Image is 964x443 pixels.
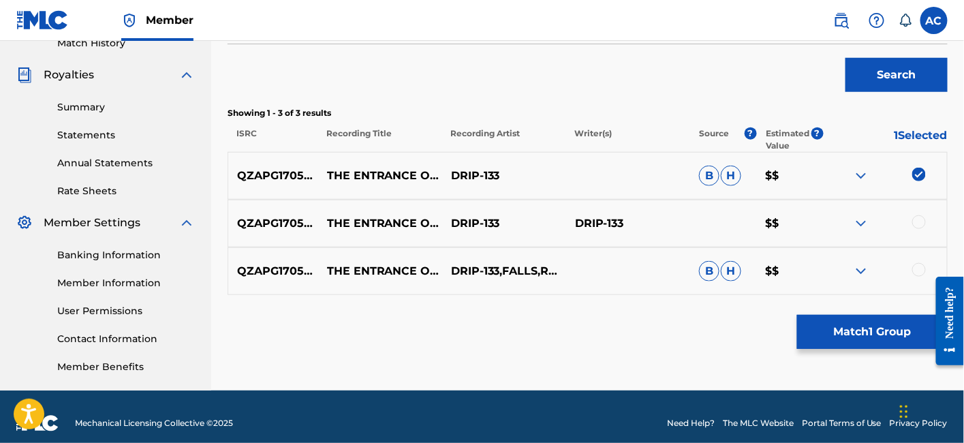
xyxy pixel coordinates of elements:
[811,127,824,140] span: ?
[699,127,729,152] p: Source
[699,261,719,281] span: B
[766,127,811,152] p: Estimated Value
[228,107,948,119] p: Showing 1 - 3 of 3 results
[16,10,69,30] img: MLC Logo
[833,12,850,29] img: search
[57,248,195,262] a: Banking Information
[899,14,912,27] div: Notifications
[912,168,926,181] img: deselect
[863,7,890,34] div: Help
[178,67,195,83] img: expand
[228,168,317,184] p: QZAPG1705973
[57,276,195,290] a: Member Information
[317,127,441,152] p: Recording Title
[75,417,233,429] span: Mechanical Licensing Collective © 2025
[721,166,741,186] span: H
[890,417,948,429] a: Privacy Policy
[920,7,948,34] div: User Menu
[228,127,317,152] p: ISRC
[441,263,565,279] p: DRIP-133,FALLS,ROZZ DYLIAMS
[667,417,715,429] a: Need Help?
[317,263,441,279] p: THE ENTRANCE OF A PASSAGE
[926,266,964,376] iframe: Resource Center
[900,391,908,432] div: Drag
[853,168,869,184] img: expand
[723,417,794,429] a: The MLC Website
[828,7,855,34] a: Public Search
[802,417,882,429] a: Portal Terms of Use
[44,67,94,83] span: Royalties
[16,215,33,231] img: Member Settings
[845,58,948,92] button: Search
[57,360,195,374] a: Member Benefits
[228,215,317,232] p: QZAPG1705973
[824,127,948,152] p: 1 Selected
[566,215,690,232] p: DRIP-133
[441,215,565,232] p: DRIP-133
[869,12,885,29] img: help
[44,215,140,231] span: Member Settings
[565,127,689,152] p: Writer(s)
[57,184,195,198] a: Rate Sheets
[699,166,719,186] span: B
[721,261,741,281] span: H
[121,12,138,29] img: Top Rightsholder
[317,215,441,232] p: THE ENTRANCE OF A PASSAGE (FEAT. FALLS & ROZZ DYLIAMS)
[745,127,757,140] span: ?
[178,215,195,231] img: expand
[16,67,33,83] img: Royalties
[57,128,195,142] a: Statements
[853,215,869,232] img: expand
[57,100,195,114] a: Summary
[146,12,193,28] span: Member
[57,36,195,50] a: Match History
[853,263,869,279] img: expand
[896,378,964,443] iframe: Chat Widget
[797,315,948,349] button: Match1 Group
[57,332,195,346] a: Contact Information
[228,263,317,279] p: QZAPG1705973
[756,215,823,232] p: $$
[57,304,195,318] a: User Permissions
[756,263,823,279] p: $$
[317,168,441,184] p: THE ENTRANCE OF A PASSAGE (FEAT. FALLS & ROZZ DYLIAMS)
[57,156,195,170] a: Annual Statements
[756,168,823,184] p: $$
[441,168,565,184] p: DRIP-133
[441,127,565,152] p: Recording Artist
